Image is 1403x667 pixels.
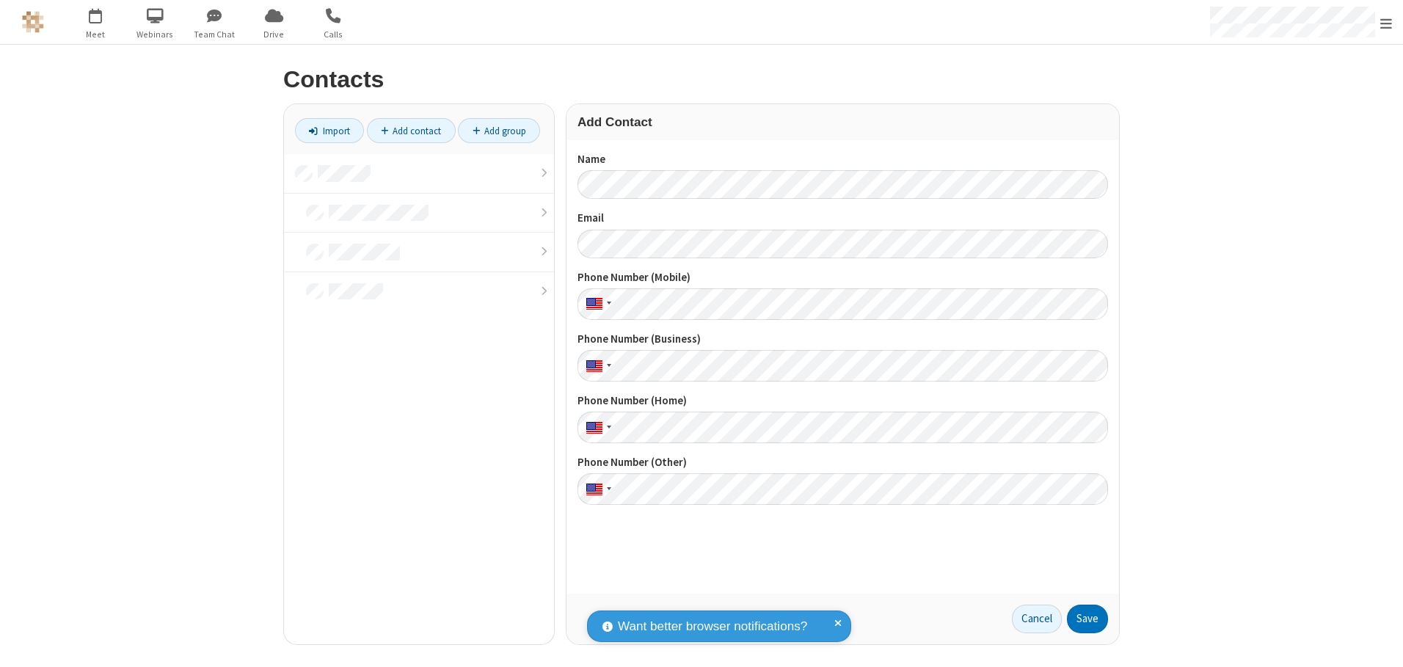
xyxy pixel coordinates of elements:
[577,288,616,320] div: United States: + 1
[68,28,123,41] span: Meet
[283,67,1120,92] h2: Contacts
[577,269,1108,286] label: Phone Number (Mobile)
[306,28,361,41] span: Calls
[22,11,44,33] img: QA Selenium DO NOT DELETE OR CHANGE
[618,617,807,636] span: Want better browser notifications?
[187,28,242,41] span: Team Chat
[1012,605,1062,634] a: Cancel
[577,393,1108,409] label: Phone Number (Home)
[577,473,616,505] div: United States: + 1
[367,118,456,143] a: Add contact
[577,151,1108,168] label: Name
[1067,605,1108,634] button: Save
[577,115,1108,129] h3: Add Contact
[458,118,540,143] a: Add group
[577,412,616,443] div: United States: + 1
[128,28,183,41] span: Webinars
[577,210,1108,227] label: Email
[577,331,1108,348] label: Phone Number (Business)
[577,350,616,382] div: United States: + 1
[295,118,364,143] a: Import
[247,28,302,41] span: Drive
[577,454,1108,471] label: Phone Number (Other)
